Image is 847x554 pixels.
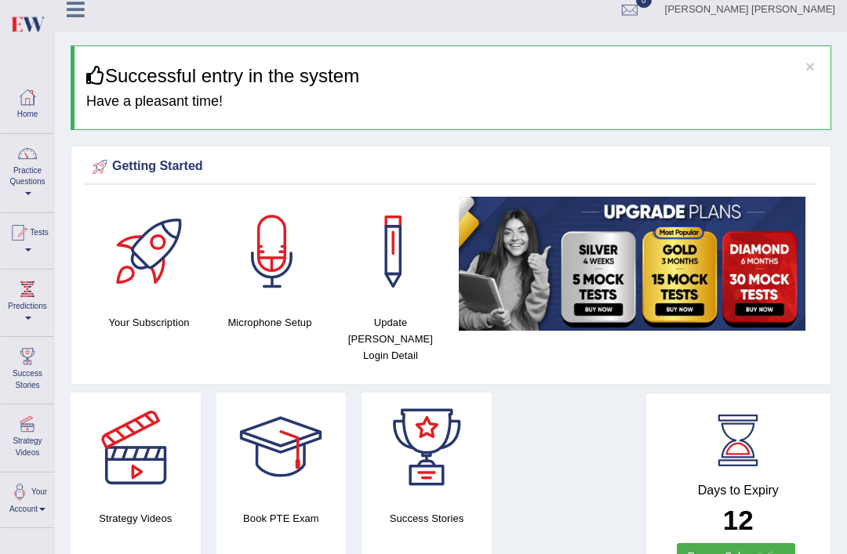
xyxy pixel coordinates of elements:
[459,197,805,331] img: small5.jpg
[216,510,347,527] h4: Book PTE Exam
[217,314,322,331] h4: Microphone Setup
[723,505,754,535] b: 12
[71,510,201,527] h4: Strategy Videos
[1,270,54,331] a: Predictions
[96,314,202,331] h4: Your Subscription
[805,58,815,74] button: ×
[86,94,819,110] h4: Have a pleasant time!
[362,510,492,527] h4: Success Stories
[338,314,443,364] h4: Update [PERSON_NAME] Login Detail
[663,483,814,498] h4: Days to Expiry
[1,134,54,208] a: Practice Questions
[1,337,54,399] a: Success Stories
[1,213,54,264] a: Tests
[1,473,54,523] a: Your Account
[1,78,54,129] a: Home
[1,404,54,466] a: Strategy Videos
[86,66,819,86] h3: Successful entry in the system
[89,155,813,179] div: Getting Started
